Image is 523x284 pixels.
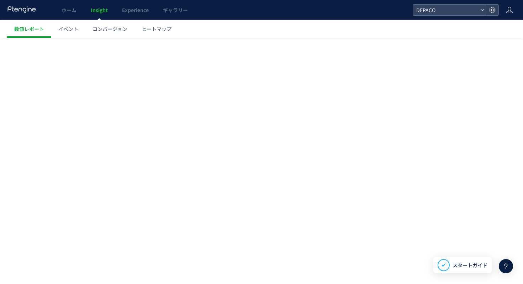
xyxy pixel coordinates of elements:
[62,6,76,14] span: ホーム
[414,5,477,15] span: DEPACO
[93,25,127,32] span: コンバージョン
[91,6,108,14] span: Insight
[453,262,487,269] span: スタートガイド
[14,25,44,32] span: 数値レポート
[58,25,78,32] span: イベント
[142,25,171,32] span: ヒートマップ
[122,6,149,14] span: Experience
[163,6,188,14] span: ギャラリー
